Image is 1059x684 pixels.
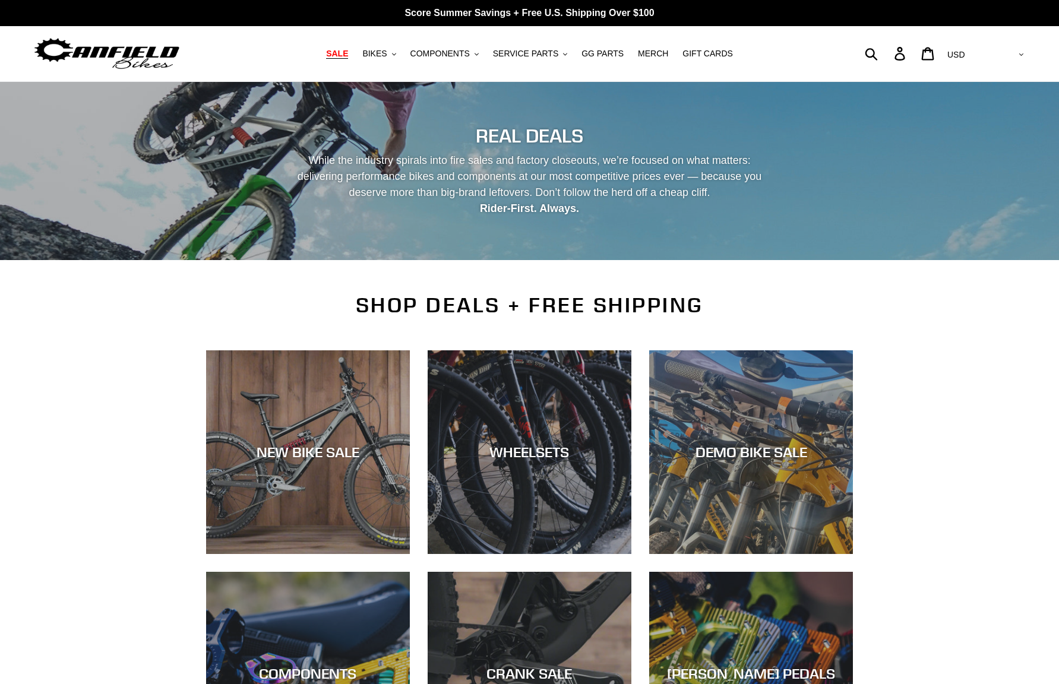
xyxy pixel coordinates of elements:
[287,153,773,217] p: While the industry spirals into fire sales and factory closeouts, we’re focused on what matters: ...
[581,49,624,59] span: GG PARTS
[576,46,630,62] a: GG PARTS
[206,125,853,147] h2: REAL DEALS
[493,49,558,59] span: SERVICE PARTS
[682,49,733,59] span: GIFT CARDS
[404,46,485,62] button: COMPONENTS
[206,665,410,682] div: COMPONENTS
[326,49,348,59] span: SALE
[487,46,573,62] button: SERVICE PARTS
[649,665,853,682] div: [PERSON_NAME] PEDALS
[480,202,579,214] strong: Rider-First. Always.
[206,444,410,461] div: NEW BIKE SALE
[320,46,354,62] a: SALE
[362,49,387,59] span: BIKES
[428,665,631,682] div: CRANK SALE
[410,49,470,59] span: COMPONENTS
[871,40,902,66] input: Search
[428,444,631,461] div: WHEELSETS
[33,35,181,72] img: Canfield Bikes
[356,46,402,62] button: BIKES
[206,293,853,318] h2: SHOP DEALS + FREE SHIPPING
[206,350,410,554] a: NEW BIKE SALE
[638,49,668,59] span: MERCH
[632,46,674,62] a: MERCH
[677,46,739,62] a: GIFT CARDS
[428,350,631,554] a: WHEELSETS
[649,350,853,554] a: DEMO BIKE SALE
[649,444,853,461] div: DEMO BIKE SALE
